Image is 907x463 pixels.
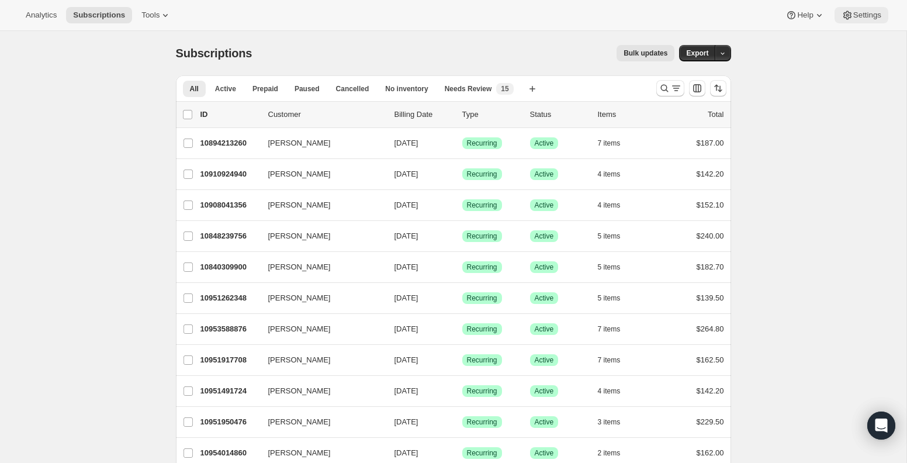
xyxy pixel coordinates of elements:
[268,416,331,428] span: [PERSON_NAME]
[200,135,724,151] div: 10894213260[PERSON_NAME][DATE]SuccessRecurringSuccessActive7 items$187.00
[295,84,320,94] span: Paused
[394,231,418,240] span: [DATE]
[200,323,259,335] p: 10953588876
[598,417,621,427] span: 3 items
[261,444,378,462] button: [PERSON_NAME]
[710,80,726,96] button: Sort the results
[261,382,378,400] button: [PERSON_NAME]
[530,109,588,120] p: Status
[73,11,125,20] span: Subscriptions
[268,168,331,180] span: [PERSON_NAME]
[215,84,236,94] span: Active
[697,231,724,240] span: $240.00
[200,445,724,461] div: 10954014860[PERSON_NAME][DATE]SuccessRecurringSuccessActive2 items$162.00
[598,290,633,306] button: 5 items
[200,228,724,244] div: 10848239756[PERSON_NAME][DATE]SuccessRecurringSuccessActive5 items$240.00
[598,321,633,337] button: 7 items
[598,355,621,365] span: 7 items
[523,81,542,97] button: Create new view
[261,320,378,338] button: [PERSON_NAME]
[261,196,378,215] button: [PERSON_NAME]
[268,199,331,211] span: [PERSON_NAME]
[535,139,554,148] span: Active
[268,447,331,459] span: [PERSON_NAME]
[689,80,705,96] button: Customize table column order and visibility
[467,170,497,179] span: Recurring
[261,351,378,369] button: [PERSON_NAME]
[394,417,418,426] span: [DATE]
[462,109,521,120] div: Type
[268,292,331,304] span: [PERSON_NAME]
[656,80,684,96] button: Search and filter results
[336,84,369,94] span: Cancelled
[778,7,832,23] button: Help
[261,413,378,431] button: [PERSON_NAME]
[697,386,724,395] span: $142.20
[697,139,724,147] span: $187.00
[26,11,57,20] span: Analytics
[598,445,633,461] button: 2 items
[598,170,621,179] span: 4 items
[598,135,633,151] button: 7 items
[200,166,724,182] div: 10910924940[PERSON_NAME][DATE]SuccessRecurringSuccessActive4 items$142.20
[200,292,259,304] p: 10951262348
[679,45,715,61] button: Export
[268,137,331,149] span: [PERSON_NAME]
[598,259,633,275] button: 5 items
[394,201,418,209] span: [DATE]
[535,448,554,458] span: Active
[394,324,418,333] span: [DATE]
[598,262,621,272] span: 5 items
[598,352,633,368] button: 7 items
[19,7,64,23] button: Analytics
[598,383,633,399] button: 4 items
[467,201,497,210] span: Recurring
[261,227,378,246] button: [PERSON_NAME]
[394,448,418,457] span: [DATE]
[200,383,724,399] div: 10951491724[PERSON_NAME][DATE]SuccessRecurringSuccessActive4 items$142.20
[261,258,378,277] button: [PERSON_NAME]
[535,417,554,427] span: Active
[200,168,259,180] p: 10910924940
[835,7,888,23] button: Settings
[535,201,554,210] span: Active
[467,448,497,458] span: Recurring
[467,139,497,148] span: Recurring
[445,84,492,94] span: Needs Review
[867,412,895,440] div: Open Intercom Messenger
[697,262,724,271] span: $182.70
[268,385,331,397] span: [PERSON_NAME]
[200,352,724,368] div: 10951917708[PERSON_NAME][DATE]SuccessRecurringSuccessActive7 items$162.50
[200,109,259,120] p: ID
[385,84,428,94] span: No inventory
[268,109,385,120] p: Customer
[394,293,418,302] span: [DATE]
[697,417,724,426] span: $229.50
[66,7,132,23] button: Subscriptions
[134,7,178,23] button: Tools
[200,290,724,306] div: 10951262348[PERSON_NAME][DATE]SuccessRecurringSuccessActive5 items$139.50
[598,166,633,182] button: 4 items
[697,448,724,457] span: $162.00
[535,324,554,334] span: Active
[261,165,378,184] button: [PERSON_NAME]
[261,289,378,307] button: [PERSON_NAME]
[598,109,656,120] div: Items
[268,261,331,273] span: [PERSON_NAME]
[190,84,199,94] span: All
[535,262,554,272] span: Active
[598,293,621,303] span: 5 items
[535,355,554,365] span: Active
[141,11,160,20] span: Tools
[624,49,667,58] span: Bulk updates
[200,321,724,337] div: 10953588876[PERSON_NAME][DATE]SuccessRecurringSuccessActive7 items$264.80
[598,414,633,430] button: 3 items
[200,197,724,213] div: 10908041356[PERSON_NAME][DATE]SuccessRecurringSuccessActive4 items$152.10
[200,261,259,273] p: 10840309900
[200,199,259,211] p: 10908041356
[200,416,259,428] p: 10951950476
[252,84,278,94] span: Prepaid
[467,386,497,396] span: Recurring
[467,355,497,365] span: Recurring
[467,324,497,334] span: Recurring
